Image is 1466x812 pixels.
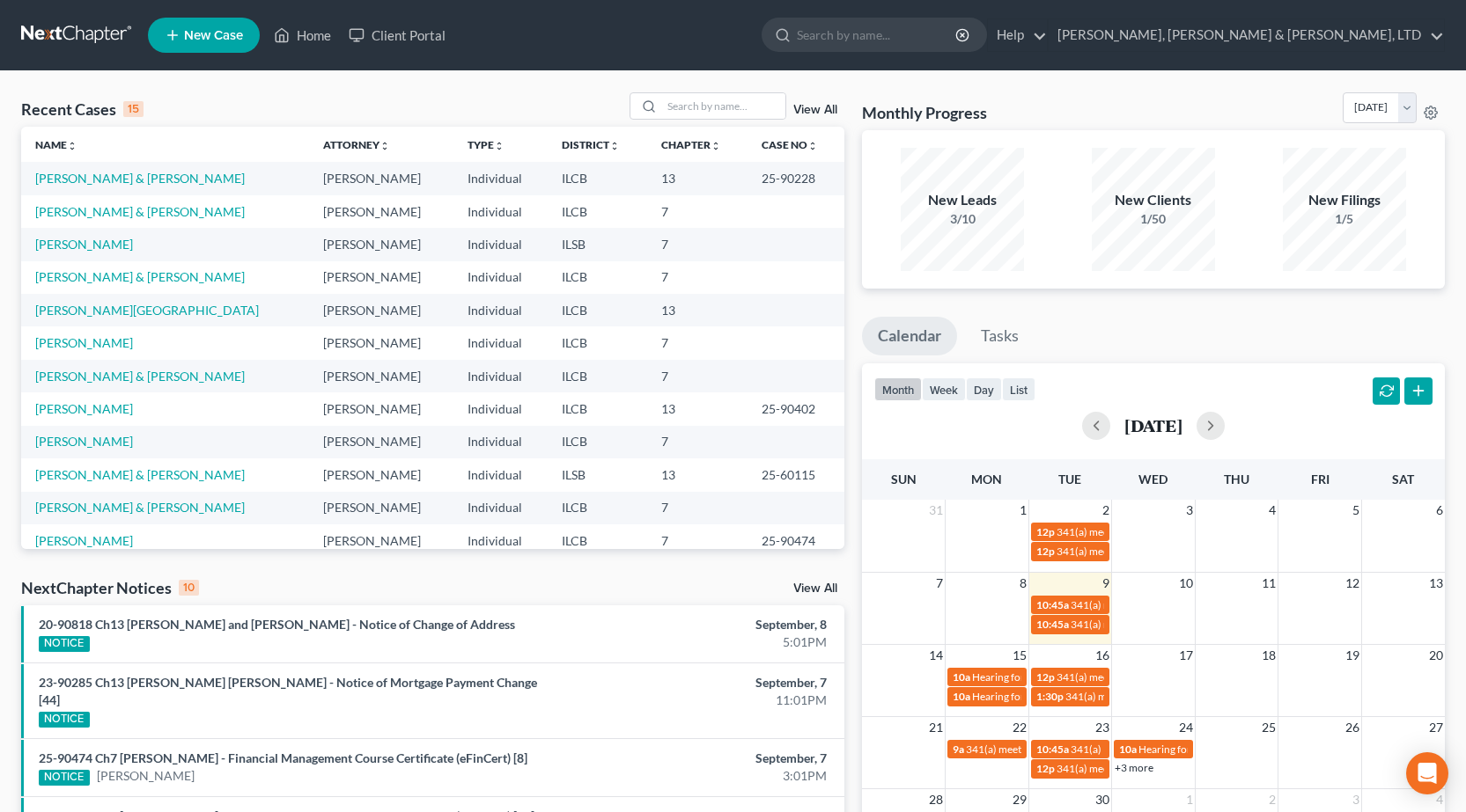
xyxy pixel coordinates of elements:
[453,524,549,557] td: Individual
[39,636,90,652] div: NOTICE
[21,99,144,120] div: Recent Cases
[762,138,818,151] a: Case Nounfold_more
[953,670,970,684] span: 10a
[576,691,827,709] div: 11:01PM
[927,645,945,666] span: 14
[468,138,505,151] a: Typeunfold_more
[1115,761,1153,774] a: +3 more
[39,675,537,707] a: 23-90285 Ch13 [PERSON_NAME] [PERSON_NAME] - Notice of Mortgage Payment Change [44]
[1427,645,1445,666] span: 20
[35,467,245,482] a: [PERSON_NAME] & [PERSON_NAME]
[927,500,945,521] span: 31
[647,524,748,557] td: 7
[1177,645,1195,666] span: 17
[1260,645,1278,666] span: 18
[965,317,1035,355] a: Tasks
[927,717,945,738] span: 21
[576,616,827,633] div: September, 8
[1344,645,1361,666] span: 19
[1177,717,1195,738] span: 24
[309,294,453,326] td: [PERSON_NAME]
[1071,598,1334,611] span: 341(a) meeting for [PERSON_NAME] & [PERSON_NAME]
[35,533,133,548] a: [PERSON_NAME]
[1071,743,1241,756] span: 341(a) Meeting for [PERSON_NAME]
[1344,573,1361,594] span: 12
[793,582,837,595] a: View All
[1138,472,1168,486] span: Wed
[966,377,1002,401] button: day
[548,162,646,194] td: ILCB
[988,19,1047,51] a: Help
[1434,500,1445,521] span: 6
[453,162,549,194] td: Individual
[1283,190,1406,210] div: New Filings
[1092,190,1215,210] div: New Clients
[35,335,133,350] a: [PERSON_NAME]
[1058,472,1081,486] span: Tue
[35,401,133,416] a: [PERSON_NAME]
[453,294,549,326] td: Individual
[901,210,1024,228] div: 3/10
[1011,789,1028,810] span: 29
[1065,690,1235,703] span: 341(a) meeting for [PERSON_NAME]
[35,434,133,449] a: [PERSON_NAME]
[340,19,454,51] a: Client Portal
[1018,573,1028,594] span: 8
[562,138,620,151] a: Districtunfold_more
[891,472,917,486] span: Sun
[797,18,958,51] input: Search by name...
[453,392,549,425] td: Individual
[548,426,646,458] td: ILCB
[309,261,453,294] td: [PERSON_NAME]
[576,633,827,651] div: 5:01PM
[1138,743,1276,756] span: Hearing for [PERSON_NAME]
[609,141,620,151] i: unfold_more
[1036,598,1069,611] span: 10:45a
[97,767,195,785] a: [PERSON_NAME]
[1311,472,1330,486] span: Fri
[548,294,646,326] td: ILCB
[901,190,1024,210] div: New Leads
[309,360,453,392] td: [PERSON_NAME]
[1177,573,1195,594] span: 10
[647,392,748,425] td: 13
[1101,573,1111,594] span: 9
[309,426,453,458] td: [PERSON_NAME]
[494,141,505,151] i: unfold_more
[453,326,549,359] td: Individual
[748,524,844,557] td: 25-90474
[39,770,90,786] div: NOTICE
[265,19,340,51] a: Home
[1036,762,1055,775] span: 12p
[548,492,646,524] td: ILCB
[35,303,259,318] a: [PERSON_NAME][GEOGRAPHIC_DATA]
[1094,645,1111,666] span: 16
[922,377,966,401] button: week
[1011,717,1028,738] span: 22
[184,29,243,42] span: New Case
[21,577,199,598] div: NextChapter Notices
[548,524,646,557] td: ILCB
[39,750,527,765] a: 25-90474 Ch7 [PERSON_NAME] - Financial Management Course Certificate (eFinCert) [8]
[548,228,646,260] td: ILSB
[927,789,945,810] span: 28
[309,392,453,425] td: [PERSON_NAME]
[39,712,90,728] div: NOTICE
[453,261,549,294] td: Individual
[548,195,646,228] td: ILCB
[309,195,453,228] td: [PERSON_NAME]
[647,326,748,359] td: 7
[874,377,922,401] button: month
[647,261,748,294] td: 7
[309,162,453,194] td: [PERSON_NAME]
[548,326,646,359] td: ILCB
[379,141,390,151] i: unfold_more
[39,617,515,632] a: 20-90818 Ch13 [PERSON_NAME] and [PERSON_NAME] - Notice of Change of Address
[1344,717,1361,738] span: 26
[576,767,827,785] div: 3:01PM
[453,195,549,228] td: Individual
[1119,743,1137,756] span: 10a
[647,458,748,491] td: 13
[1036,743,1069,756] span: 10:45a
[323,138,390,151] a: Attorneyunfold_more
